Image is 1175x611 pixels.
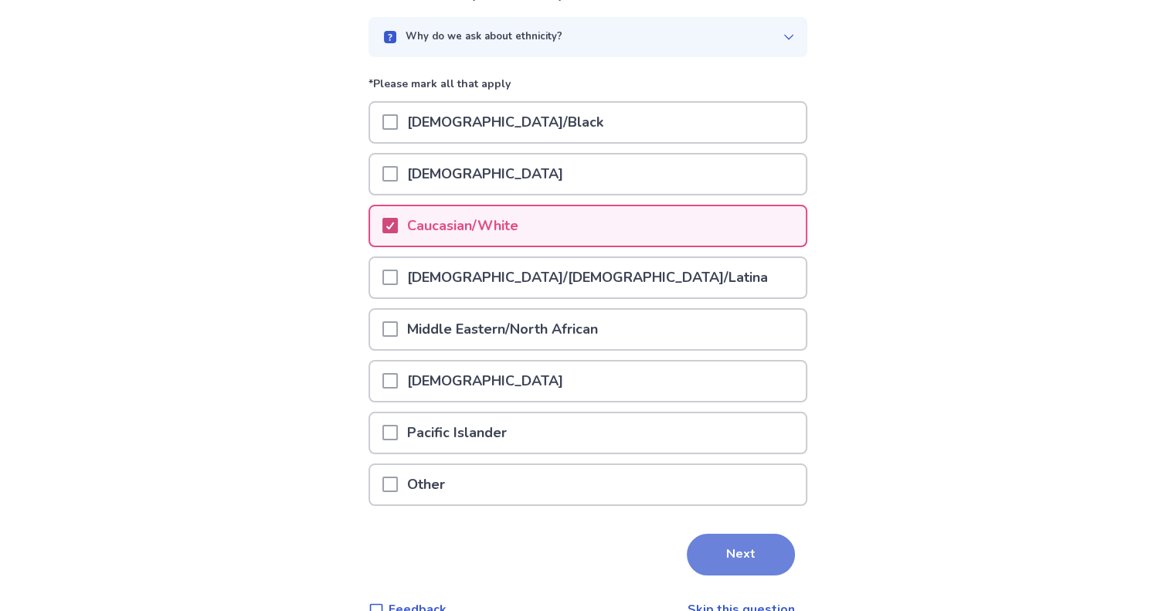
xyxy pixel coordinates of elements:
[398,206,528,246] p: Caucasian/White
[398,310,607,349] p: Middle Eastern/North African
[368,76,807,101] p: *Please mark all that apply
[398,154,572,194] p: [DEMOGRAPHIC_DATA]
[398,362,572,401] p: [DEMOGRAPHIC_DATA]
[398,465,454,504] p: Other
[398,258,777,297] p: [DEMOGRAPHIC_DATA]/[DEMOGRAPHIC_DATA]/Latina
[398,103,613,142] p: [DEMOGRAPHIC_DATA]/Black
[687,534,795,575] button: Next
[398,413,516,453] p: Pacific Islander
[406,29,562,45] p: Why do we ask about ethnicity?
